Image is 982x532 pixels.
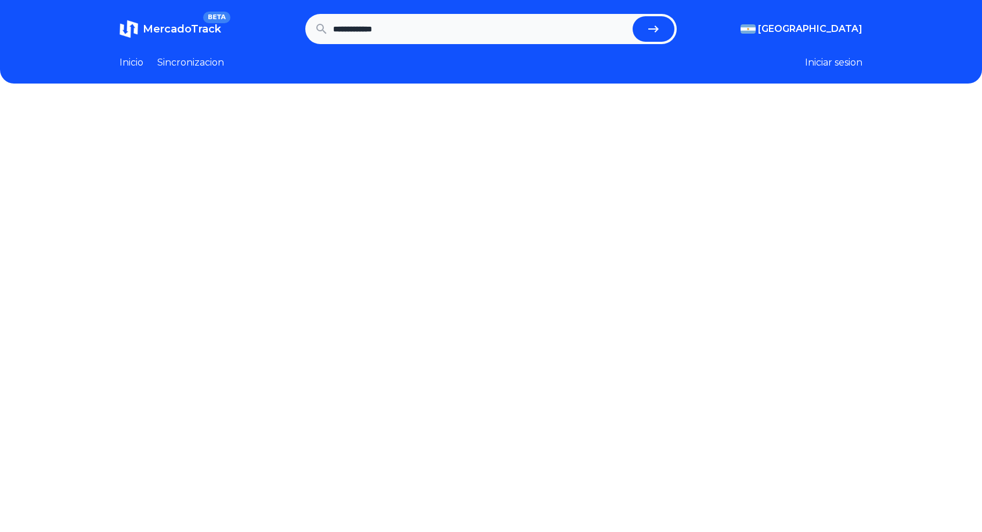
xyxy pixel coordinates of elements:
a: Sincronizacion [157,56,224,70]
button: Iniciar sesion [805,56,862,70]
img: Argentina [741,24,756,34]
span: BETA [203,12,230,23]
a: Inicio [120,56,143,70]
span: [GEOGRAPHIC_DATA] [758,22,862,36]
a: MercadoTrackBETA [120,20,221,38]
span: MercadoTrack [143,23,221,35]
img: MercadoTrack [120,20,138,38]
button: [GEOGRAPHIC_DATA] [741,22,862,36]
